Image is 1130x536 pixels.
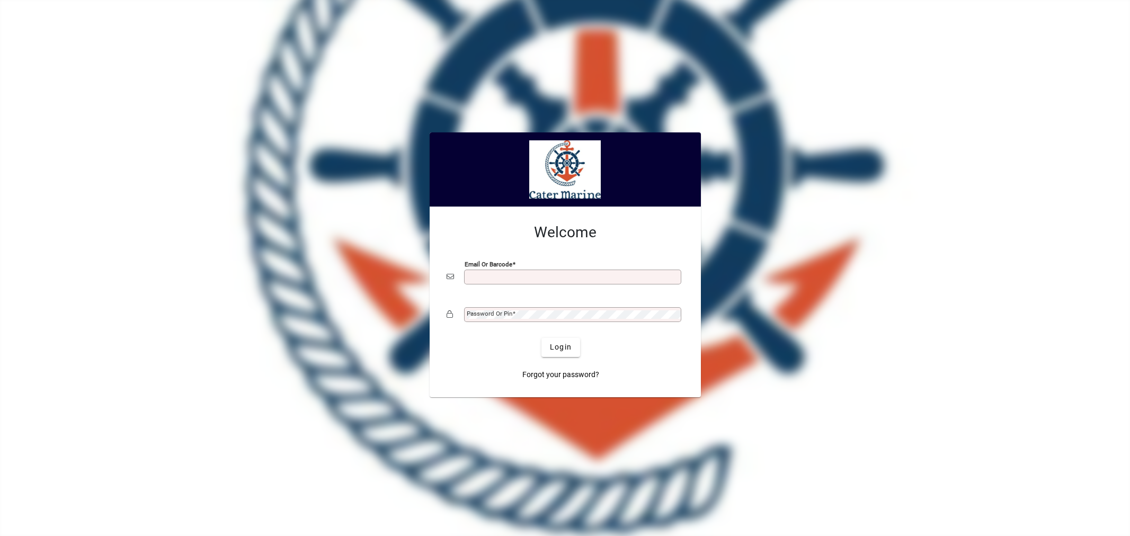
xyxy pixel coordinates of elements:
[541,338,580,357] button: Login
[518,365,603,385] a: Forgot your password?
[522,369,599,380] span: Forgot your password?
[447,224,684,242] h2: Welcome
[550,342,572,353] span: Login
[467,310,512,317] mat-label: Password or Pin
[465,260,512,267] mat-label: Email or Barcode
